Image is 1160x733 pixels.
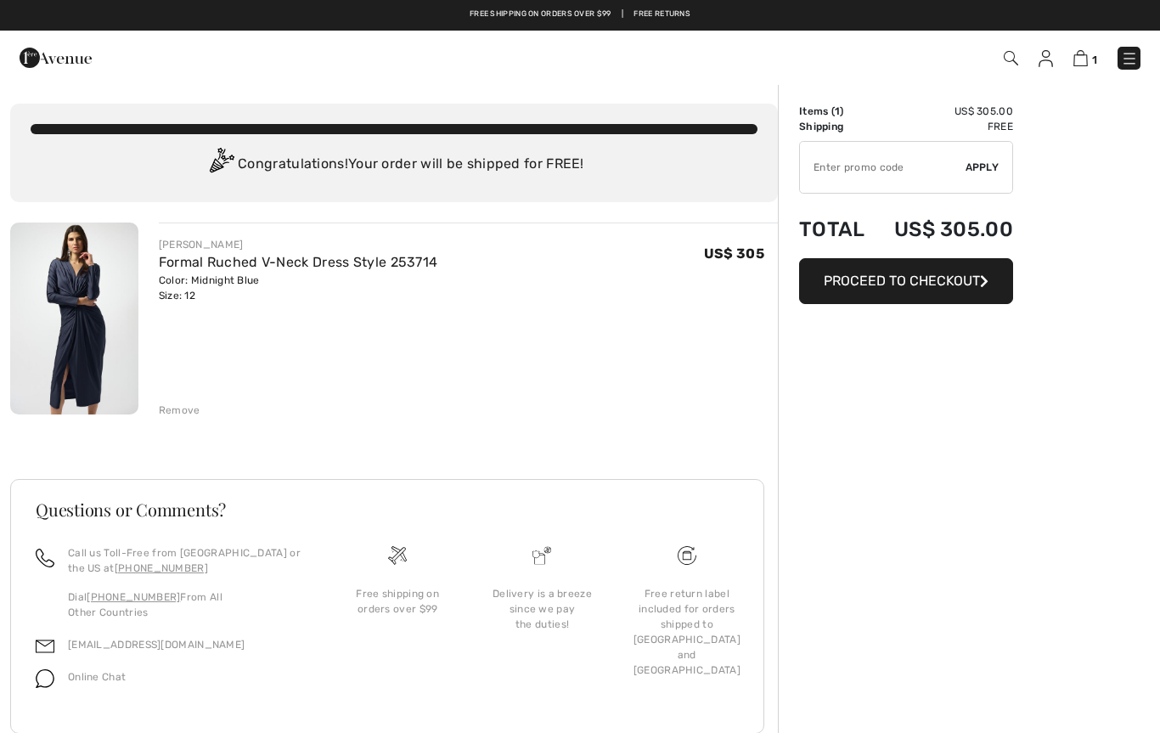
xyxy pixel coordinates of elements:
[339,586,456,617] div: Free shipping on orders over $99
[31,148,757,182] div: Congratulations! Your order will be shipped for FREE!
[36,669,54,688] img: chat
[622,8,623,20] span: |
[628,586,746,678] div: Free return label included for orders shipped to [GEOGRAPHIC_DATA] and [GEOGRAPHIC_DATA]
[68,671,126,683] span: Online Chat
[159,237,438,252] div: [PERSON_NAME]
[10,223,138,414] img: Formal Ruched V-Neck Dress Style 253714
[483,586,600,632] div: Delivery is a breeze since we pay the duties!
[1073,50,1088,66] img: Shopping Bag
[799,200,876,258] td: Total
[1121,50,1138,67] img: Menu
[204,148,238,182] img: Congratulation2.svg
[20,41,92,75] img: 1ère Avenue
[799,104,876,119] td: Items ( )
[824,273,980,289] span: Proceed to Checkout
[966,160,1000,175] span: Apply
[799,258,1013,304] button: Proceed to Checkout
[68,639,245,651] a: [EMAIL_ADDRESS][DOMAIN_NAME]
[1092,54,1097,66] span: 1
[68,589,305,620] p: Dial From All Other Countries
[835,105,840,117] span: 1
[704,245,764,262] span: US$ 305
[876,104,1013,119] td: US$ 305.00
[159,403,200,418] div: Remove
[470,8,611,20] a: Free shipping on orders over $99
[68,545,305,576] p: Call us Toll-Free from [GEOGRAPHIC_DATA] or the US at
[36,549,54,567] img: call
[1004,51,1018,65] img: Search
[800,142,966,193] input: Promo code
[1039,50,1053,67] img: My Info
[388,546,407,565] img: Free shipping on orders over $99
[87,591,180,603] a: [PHONE_NUMBER]
[36,501,739,518] h3: Questions or Comments?
[159,273,438,303] div: Color: Midnight Blue Size: 12
[633,8,690,20] a: Free Returns
[36,637,54,656] img: email
[876,119,1013,134] td: Free
[532,546,551,565] img: Delivery is a breeze since we pay the duties!
[115,562,208,574] a: [PHONE_NUMBER]
[159,254,438,270] a: Formal Ruched V-Neck Dress Style 253714
[20,48,92,65] a: 1ère Avenue
[678,546,696,565] img: Free shipping on orders over $99
[1073,48,1097,68] a: 1
[876,200,1013,258] td: US$ 305.00
[799,119,876,134] td: Shipping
